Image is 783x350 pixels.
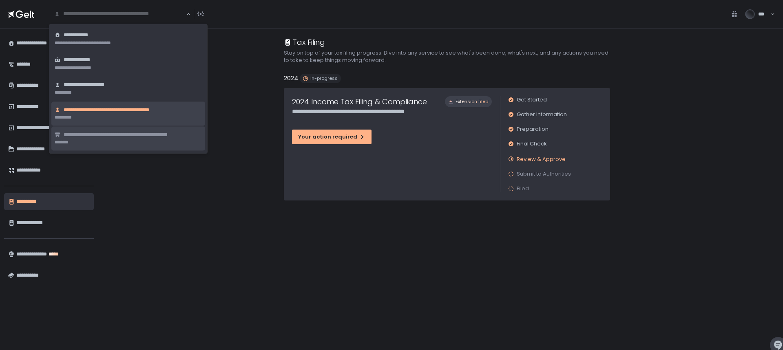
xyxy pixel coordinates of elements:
[284,49,610,64] h2: Stay on top of your tax filing progress. Dive into any service to see what's been done, what's ne...
[456,99,489,105] span: Extension filed
[292,130,372,144] button: Your action required
[310,75,338,81] span: In-progress
[517,140,547,147] span: Final Check
[517,155,566,163] span: Review & Approve
[517,125,549,133] span: Preparation
[517,185,529,192] span: Filed
[284,37,325,48] div: Tax Filing
[298,133,365,141] div: Your action required
[517,111,567,118] span: Gather Information
[517,96,547,103] span: Get Started
[54,10,186,18] input: Search for option
[49,5,190,22] div: Search for option
[284,74,298,83] h2: 2024
[517,170,571,178] span: Submit to Authorities
[292,96,427,107] h1: 2024 Income Tax Filing & Compliance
